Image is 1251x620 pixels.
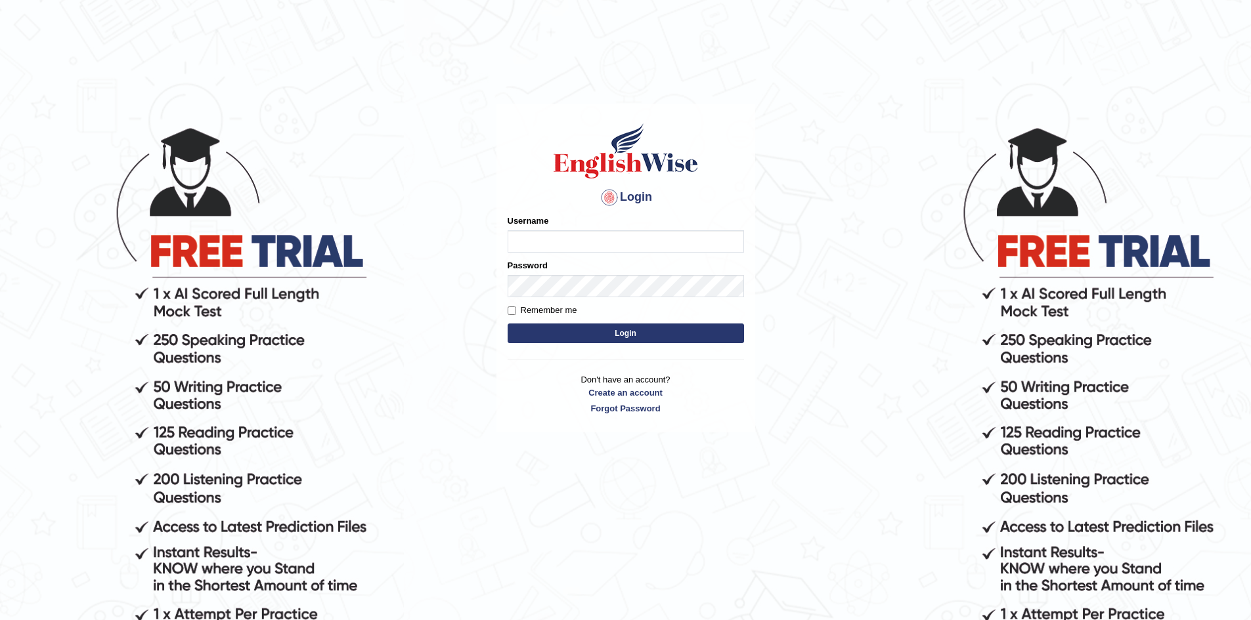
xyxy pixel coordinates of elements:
button: Login [508,323,744,343]
label: Username [508,215,549,227]
label: Password [508,259,548,272]
p: Don't have an account? [508,373,744,414]
input: Remember me [508,306,516,315]
label: Remember me [508,304,577,317]
h4: Login [508,187,744,208]
img: Logo of English Wise sign in for intelligent practice with AI [551,121,701,180]
a: Create an account [508,386,744,399]
a: Forgot Password [508,402,744,415]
